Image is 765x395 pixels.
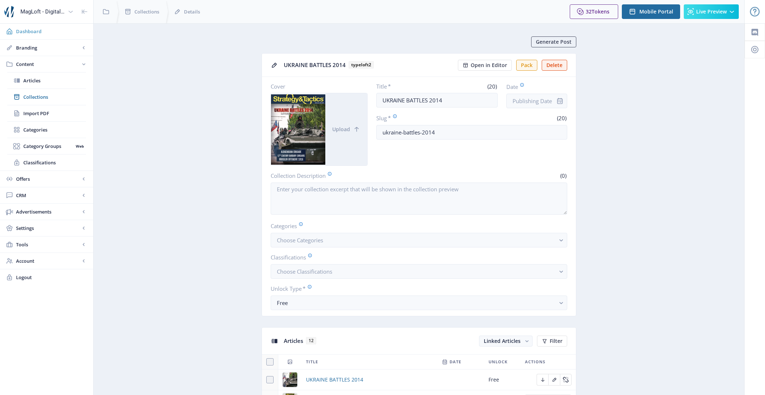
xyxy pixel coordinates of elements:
[550,338,562,344] span: Filter
[284,59,454,71] div: UKRAINE BATTLES 2014
[16,28,87,35] span: Dashboard
[531,36,576,47] button: Generate Post
[16,192,80,199] span: CRM
[570,4,618,19] button: 32Tokens
[471,62,507,68] span: Open in Editor
[16,208,80,215] span: Advertisements
[16,257,80,265] span: Account
[506,94,567,108] input: Publishing Date
[376,93,498,107] input: Type Collection Title ...
[23,126,86,133] span: Categories
[271,233,567,247] button: Choose Categories
[556,114,567,122] span: (20)
[134,8,159,15] span: Collections
[271,296,567,310] button: Free
[536,39,572,45] span: Generate Post
[537,336,567,347] button: Filter
[306,337,316,344] span: 12
[7,122,86,138] a: Categories
[73,142,86,150] nb-badge: Web
[7,73,86,89] a: Articles
[23,159,86,166] span: Classifications
[271,172,416,180] label: Collection Description
[7,155,86,171] a: Classifications
[23,110,86,117] span: Import PDF
[271,264,567,279] button: Choose Classifications
[486,83,498,90] span: (20)
[184,8,200,15] span: Details
[23,77,86,84] span: Articles
[23,142,73,150] span: Category Groups
[325,93,367,165] button: Upload
[622,4,680,19] button: Mobile Portal
[556,97,564,105] nb-icon: info
[592,8,609,15] span: Tokens
[458,60,512,71] button: Open in Editor
[376,83,434,90] label: Title
[525,357,545,366] span: Actions
[684,4,739,19] button: Live Preview
[376,125,568,140] input: this-is-how-a-slug-looks-like
[376,114,469,122] label: Slug
[23,93,86,101] span: Collections
[271,222,561,230] label: Categories
[542,60,567,71] button: Delete
[479,336,533,347] button: Linked Articles
[4,6,16,17] img: properties.app_icon.png
[516,60,537,71] button: Pack
[277,268,332,275] span: Choose Classifications
[306,357,318,366] span: Title
[271,253,561,261] label: Classifications
[506,83,561,91] label: Date
[349,61,374,69] b: typeloft2
[16,274,87,281] span: Logout
[16,175,80,183] span: Offers
[277,298,555,307] div: Free
[16,60,80,68] span: Content
[16,224,80,232] span: Settings
[450,357,461,366] span: Date
[7,105,86,121] a: Import PDF
[559,172,567,179] span: (0)
[277,236,323,244] span: Choose Categories
[284,337,303,344] span: Articles
[16,44,80,51] span: Branding
[332,126,350,132] span: Upload
[484,337,521,344] span: Linked Articles
[489,357,507,366] span: Unlock
[484,369,521,390] td: Free
[16,241,80,248] span: Tools
[271,285,561,293] label: Unlock Type
[20,4,65,20] div: MagLoft - Digital Magazine
[271,83,362,90] label: Cover
[696,9,727,15] span: Live Preview
[639,9,673,15] span: Mobile Portal
[7,89,86,105] a: Collections
[7,138,86,154] a: Category GroupsWeb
